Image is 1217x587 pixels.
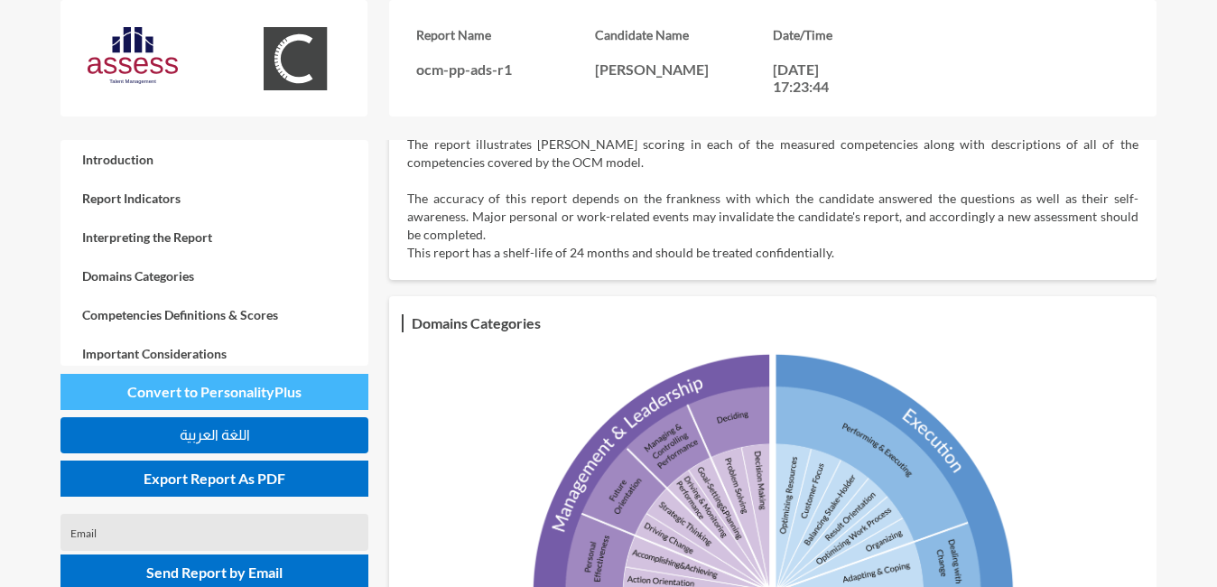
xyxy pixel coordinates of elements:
[60,218,368,256] a: Interpreting the Report
[146,564,283,581] span: Send Report by Email
[88,27,178,84] img: AssessLogoo.svg
[60,256,368,295] a: Domains Categories
[595,27,773,42] h3: Candidate Name
[144,470,285,487] span: Export Report As PDF
[773,27,951,42] h3: Date/Time
[60,417,368,453] button: اللغة العربية
[416,27,594,42] h3: Report Name
[60,334,368,373] a: Important Considerations
[407,190,1138,244] p: The accuracy of this report depends on the frankness with which the candidate answered the questi...
[60,374,368,410] button: Convert to PersonalityPlus
[60,140,368,179] a: Introduction
[407,310,545,336] h3: Domains Categories
[595,61,773,78] p: [PERSON_NAME]
[416,61,594,78] p: ocm-pp-ads-r1
[407,244,1138,262] p: This report has a shelf-life of 24 months and should be treated confidentially.
[180,427,250,443] span: اللغة العربية
[60,461,368,497] button: Export Report As PDF
[250,27,340,90] img: OCM.svg
[127,383,302,400] span: Convert to PersonalityPlus
[773,61,854,95] p: [DATE] 17:23:44
[60,295,368,334] a: Competencies Definitions & Scores
[407,135,1138,172] p: The report illustrates [PERSON_NAME] scoring in each of the measured competencies along with desc...
[60,179,368,218] a: Report Indicators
